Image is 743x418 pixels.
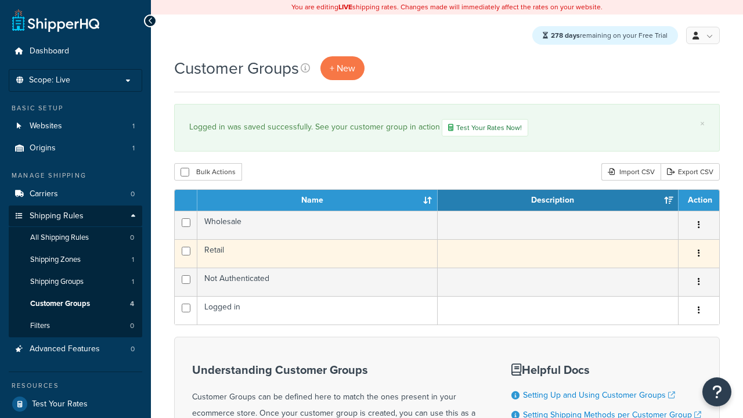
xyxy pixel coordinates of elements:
a: Origins 1 [9,138,142,159]
a: Websites 1 [9,116,142,137]
a: Carriers 0 [9,183,142,205]
span: 1 [132,277,134,287]
span: Filters [30,321,50,331]
td: Wholesale [197,211,438,239]
button: Open Resource Center [702,377,731,406]
div: Manage Shipping [9,171,142,181]
span: 1 [132,121,135,131]
span: 0 [131,189,135,199]
div: Resources [9,381,142,391]
h3: Understanding Customer Groups [192,363,482,376]
strong: 278 days [551,30,580,41]
span: Customer Groups [30,299,90,309]
a: Test Your Rates Now! [442,119,528,136]
span: 0 [130,321,134,331]
li: Carriers [9,183,142,205]
li: Customer Groups [9,293,142,315]
span: 0 [130,233,134,243]
a: Test Your Rates [9,394,142,415]
th: Action [679,190,719,211]
b: LIVE [338,2,352,12]
a: Filters 0 [9,315,142,337]
a: Export CSV [661,163,720,181]
span: Scope: Live [29,75,70,85]
li: Shipping Zones [9,249,142,271]
li: All Shipping Rules [9,227,142,248]
div: Import CSV [601,163,661,181]
span: Shipping Groups [30,277,84,287]
li: Origins [9,138,142,159]
div: Basic Setup [9,103,142,113]
span: 1 [132,143,135,153]
span: All Shipping Rules [30,233,89,243]
a: Shipping Zones 1 [9,249,142,271]
div: remaining on your Free Trial [532,26,678,45]
a: + New [320,56,365,80]
span: + New [330,62,355,75]
td: Logged in [197,296,438,325]
span: Carriers [30,189,58,199]
li: Shipping Groups [9,271,142,293]
a: All Shipping Rules 0 [9,227,142,248]
span: 4 [130,299,134,309]
span: Dashboard [30,46,69,56]
a: Dashboard [9,41,142,62]
button: Bulk Actions [174,163,242,181]
th: Description: activate to sort column ascending [438,190,679,211]
span: 1 [132,255,134,265]
span: Test Your Rates [32,399,88,409]
a: Shipping Groups 1 [9,271,142,293]
li: Filters [9,315,142,337]
span: 0 [131,344,135,354]
a: Advanced Features 0 [9,338,142,360]
span: Shipping Zones [30,255,81,265]
span: Websites [30,121,62,131]
a: × [700,119,705,128]
h3: Helpful Docs [511,363,701,376]
td: Not Authenticated [197,268,438,296]
h1: Customer Groups [174,57,299,80]
li: Websites [9,116,142,137]
li: Advanced Features [9,338,142,360]
li: Shipping Rules [9,206,142,338]
td: Retail [197,239,438,268]
a: Customer Groups 4 [9,293,142,315]
a: Shipping Rules [9,206,142,227]
a: Setting Up and Using Customer Groups [523,389,675,401]
span: Shipping Rules [30,211,84,221]
div: Logged in was saved successfully. See your customer group in action [189,119,705,136]
th: Name: activate to sort column ascending [197,190,438,211]
a: ShipperHQ Home [12,9,99,32]
span: Origins [30,143,56,153]
span: Advanced Features [30,344,100,354]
